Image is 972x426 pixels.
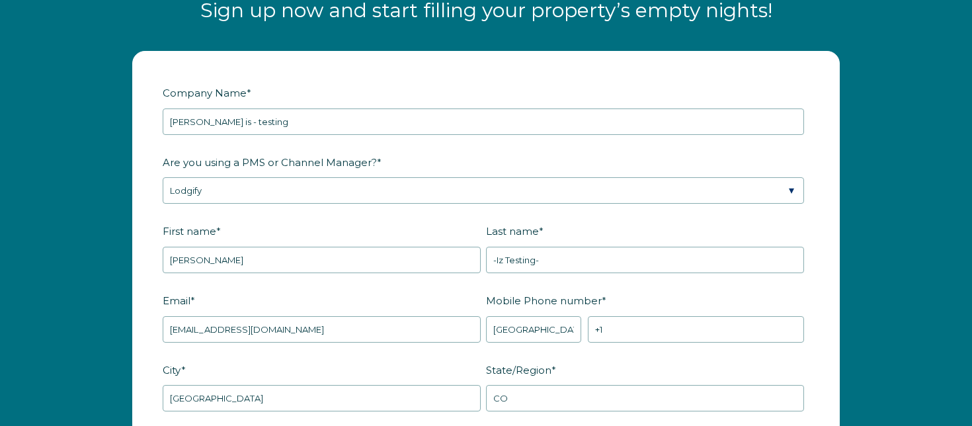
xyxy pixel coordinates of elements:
[163,152,377,173] span: Are you using a PMS or Channel Manager?
[163,290,190,311] span: Email
[163,83,247,103] span: Company Name
[486,290,602,311] span: Mobile Phone number
[486,221,539,241] span: Last name
[163,221,216,241] span: First name
[163,360,181,380] span: City
[486,360,551,380] span: State/Region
